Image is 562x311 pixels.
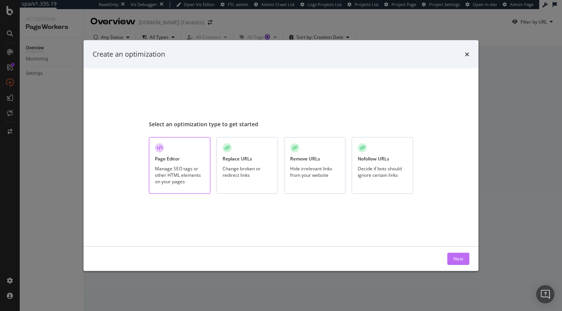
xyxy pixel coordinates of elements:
div: Select an optimization type to get started [149,121,413,128]
div: Next [453,255,463,262]
div: Change broken or redirect links [223,165,272,178]
div: Create an optimization [93,49,165,59]
div: Page Editor [155,155,180,162]
div: Hide irrelevant links from your website [290,165,339,178]
div: Nofollow URLs [358,155,389,162]
button: Next [447,252,469,265]
div: Open Intercom Messenger [536,285,554,303]
div: Remove URLs [290,155,320,162]
div: modal [84,40,478,271]
div: times [465,49,469,59]
div: Replace URLs [223,155,252,162]
div: Decide if bots should ignore certain links [358,165,407,178]
div: Manage SEO tags or other HTML elements on your pages [155,165,204,184]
